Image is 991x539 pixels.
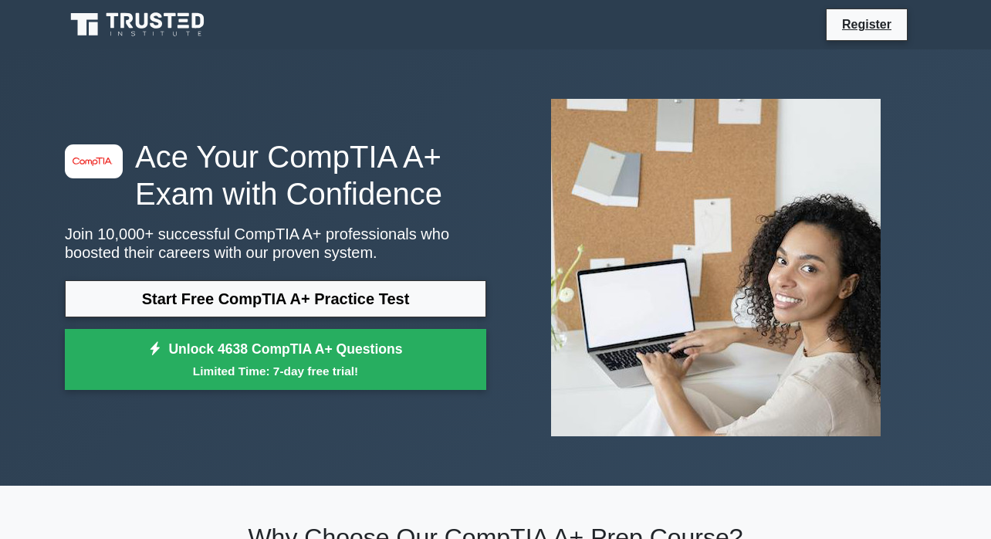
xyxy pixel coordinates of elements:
a: Unlock 4638 CompTIA A+ QuestionsLimited Time: 7-day free trial! [65,329,486,391]
h1: Ace Your CompTIA A+ Exam with Confidence [65,138,486,212]
small: Limited Time: 7-day free trial! [84,362,467,380]
a: Start Free CompTIA A+ Practice Test [65,280,486,317]
p: Join 10,000+ successful CompTIA A+ professionals who boosted their careers with our proven system. [65,225,486,262]
a: Register [833,15,901,34]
